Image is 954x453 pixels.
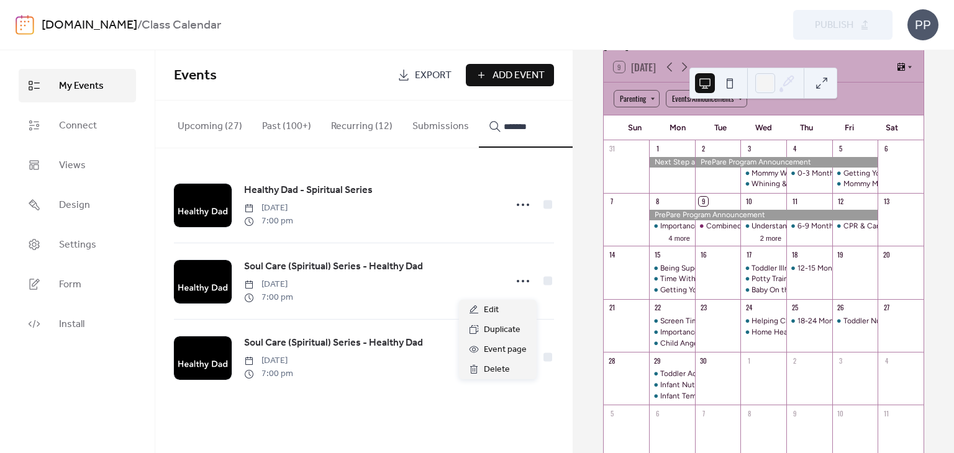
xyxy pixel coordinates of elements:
[752,263,875,274] div: Toddler Illness & Toddler Oral Health
[493,68,545,83] span: Add Event
[168,101,252,146] button: Upcoming (27)
[744,249,753,259] div: 17
[744,408,753,418] div: 8
[881,408,891,418] div: 11
[740,263,786,274] div: Toddler Illness & Toddler Oral Health
[790,197,799,206] div: 11
[790,303,799,312] div: 25
[752,179,820,189] div: Whining & Tantrums
[653,408,662,418] div: 6
[19,228,136,261] a: Settings
[881,144,891,153] div: 6
[752,285,890,295] div: Baby On the Move & Staying Out of Debt
[836,197,845,206] div: 12
[484,362,510,377] span: Delete
[614,115,656,140] div: Sun
[484,343,527,357] span: Event page
[649,274,695,284] div: Time With Toddler & Words Matter: Silent Words
[786,316,832,326] div: 18-24 Month & 24-36 Month Milestones
[699,115,742,140] div: Tue
[244,183,373,198] span: Healthy Dad - Spiritual Series
[244,259,423,275] a: Soul Care (Spiritual) Series - Healthy Dad
[786,221,832,231] div: 6-9 Month & 9-12 Month Infant Expectations
[786,168,832,179] div: 0-3 Month & 3-6 Month Infant Expectations
[740,327,786,338] div: Home Health & Anger Management
[653,249,662,259] div: 15
[660,263,873,274] div: Being Super Mom & Credit Scores: the Good, the Bad, the Ugly
[742,115,785,140] div: Wed
[832,316,878,326] div: Toddler Nutrition & Toddler Play
[244,278,293,291] span: [DATE]
[19,267,136,301] a: Form
[653,144,662,153] div: 1
[649,338,695,349] div: Child Anger & Creating Honesty
[466,64,554,86] button: Add Event
[797,263,930,274] div: 12-15 Month & 15-18 Month Milestones
[836,356,845,365] div: 3
[755,232,786,243] button: 2 more
[832,221,878,231] div: CPR & Car Seat Safety
[59,238,96,253] span: Settings
[660,274,860,284] div: Time With [PERSON_NAME] & Words Matter: Silent Words
[244,336,423,351] span: Soul Care (Spiritual) Series - Healthy Dad
[660,380,760,390] div: Infant Nutrition & Budget 101
[656,115,699,140] div: Mon
[786,263,832,274] div: 12-15 Month & 15-18 Month Milestones
[836,249,845,259] div: 19
[484,303,499,318] span: Edit
[740,179,786,189] div: Whining & Tantrums
[752,221,905,231] div: Understanding Your Infant & Infant Accidents
[744,144,753,153] div: 3
[881,303,891,312] div: 27
[706,221,857,231] div: Combined Prenatal Series – Labor & Delivery
[695,157,878,168] div: PrePare Program Announcement
[790,408,799,418] div: 9
[484,323,520,338] span: Duplicate
[59,277,81,292] span: Form
[42,14,137,37] a: [DOMAIN_NAME]
[653,197,662,206] div: 8
[649,391,695,401] div: Infant Temperament & Creating Courage
[137,14,142,37] b: /
[649,157,695,168] div: Next Step and Little Steps Closed
[881,249,891,259] div: 20
[828,115,871,140] div: Fri
[740,274,786,284] div: Potty Training & Fighting the Impulse to Spend
[244,259,423,274] span: Soul Care (Spiritual) Series - Healthy Dad
[797,168,947,179] div: 0-3 Month & 3-6 Month Infant Expectations
[744,197,753,206] div: 10
[790,249,799,259] div: 18
[649,285,695,295] div: Getting Your Child to Eat & Creating Confidence
[649,210,878,220] div: PrePare Program Announcement
[752,168,865,179] div: Mommy Work & Quality Childcare
[19,69,136,102] a: My Events
[832,179,878,189] div: Mommy Milestones & Creating Kindness
[59,158,86,173] span: Views
[607,303,617,312] div: 21
[699,197,708,206] div: 9
[252,101,321,146] button: Past (100+)
[649,327,695,338] div: Importance of Bonding & Infant Expectations
[664,232,695,243] button: 4 more
[244,291,293,304] span: 7:00 pm
[244,354,293,367] span: [DATE]
[607,356,617,365] div: 28
[785,115,828,140] div: Thu
[752,327,864,338] div: Home Health & [MEDICAL_DATA]
[244,367,293,380] span: 7:00 pm
[402,101,479,146] button: Submissions
[752,274,911,284] div: Potty Training & Fighting the Impulse to Spend
[653,356,662,365] div: 29
[752,316,902,326] div: Helping Children Process Change & Siblings
[607,249,617,259] div: 14
[660,369,802,379] div: Toddler Accidents & Your Financial Future
[881,356,891,365] div: 4
[649,380,695,390] div: Infant Nutrition & Budget 101
[797,316,934,326] div: 18-24 Month & 24-36 Month Milestones
[836,303,845,312] div: 26
[607,408,617,418] div: 5
[871,115,914,140] div: Sat
[881,197,891,206] div: 13
[660,316,789,326] div: Screen Time and You & Toddler Safety
[740,285,786,295] div: Baby On the Move & Staying Out of Debt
